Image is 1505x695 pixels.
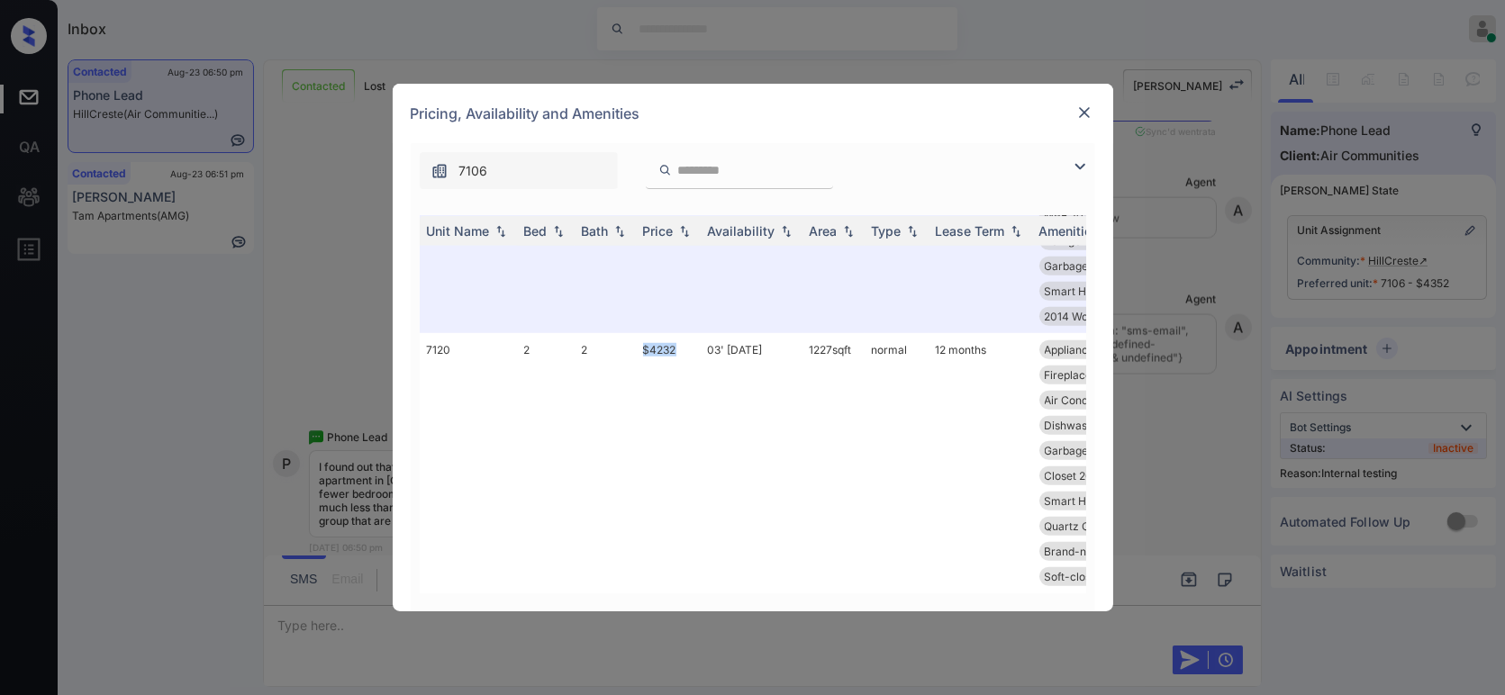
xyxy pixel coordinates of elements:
span: Fireplace [1045,368,1092,382]
td: 03' [DATE] [701,333,802,593]
img: sorting [1007,225,1025,238]
td: 7120 [420,333,517,593]
span: Appliances Stai... [1045,343,1131,357]
img: icon-zuma [1069,156,1091,177]
td: 2 [575,333,636,593]
div: Unit Name [427,223,490,239]
div: Availability [708,223,775,239]
span: Garbage disposa... [1045,444,1138,457]
span: 7106 [459,161,488,181]
span: Soft-close Cabi... [1045,570,1132,583]
img: sorting [903,225,921,238]
img: icon-zuma [431,162,449,180]
div: Type [872,223,902,239]
img: sorting [549,225,567,238]
img: sorting [777,225,795,238]
span: Smart Home Ther... [1045,284,1144,298]
img: sorting [611,225,629,238]
td: 2 [517,333,575,593]
span: Quartz Counters [1045,519,1129,533]
img: sorting [839,225,857,238]
span: Air Conditioner [1045,393,1121,407]
td: 12 months [929,333,1032,593]
img: sorting [492,225,510,238]
div: Lease Term [936,223,1005,239]
img: close [1075,104,1093,122]
div: Bath [582,223,609,239]
div: Price [643,223,674,239]
span: Garbage disposa... [1045,259,1138,273]
td: normal [865,333,929,593]
td: 1227 sqft [802,333,865,593]
span: Brand-new Bathr... [1045,545,1140,558]
td: $4232 [636,333,701,593]
div: Pricing, Availability and Amenities [393,84,1113,143]
span: Closet 2014 [1045,469,1105,483]
div: Amenities [1039,223,1100,239]
span: Smart Home Door... [1045,494,1145,508]
span: 2014 Wood Floor... [1045,310,1138,323]
span: Dishwasher [1045,419,1105,432]
div: Area [810,223,838,239]
img: icon-zuma [658,162,672,178]
div: Bed [524,223,548,239]
img: sorting [675,225,694,238]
